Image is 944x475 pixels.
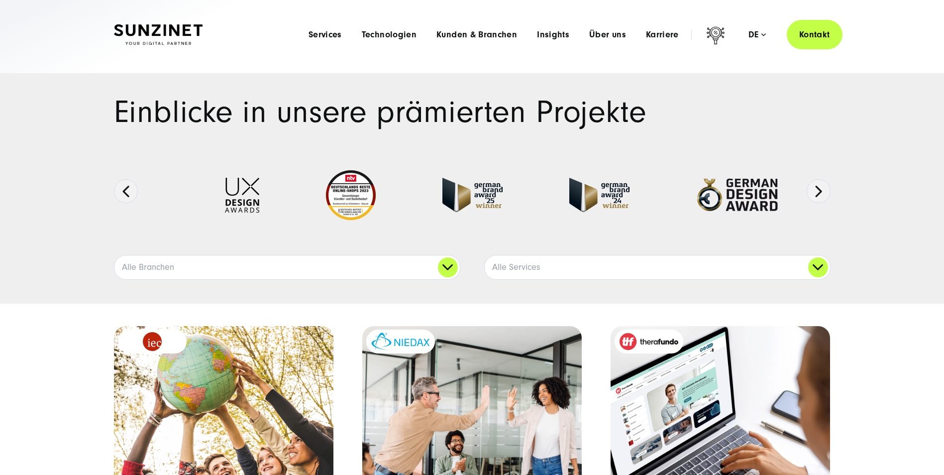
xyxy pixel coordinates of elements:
[371,333,430,350] img: niedax-logo
[436,30,517,40] a: Kunden & Branchen
[442,178,503,212] img: German Brand Award winner 2025 - Full Service Digital Agentur SUNZINET
[537,30,569,40] a: Insights
[589,30,626,40] a: Über uns
[620,333,678,350] img: therafundo_10-2024_logo_2c
[696,178,778,212] img: German-Design-Award - fullservice digital agentur SUNZINET
[114,24,203,45] img: SUNZINET Full Service Digital Agentur
[362,30,417,40] a: Technologien
[143,332,162,351] img: logo_IEC
[807,179,831,203] button: Next
[485,255,830,279] a: Alle Services
[748,30,766,40] div: de
[225,178,259,213] img: UX-Design-Awards - fullservice digital agentur SUNZINET
[326,170,376,220] img: Deutschlands beste Online Shops 2023 - boesner - Kunde - SUNZINET
[309,30,342,40] a: Services
[646,30,679,40] a: Karriere
[787,20,842,49] a: Kontakt
[569,178,629,212] img: German-Brand-Award - fullservice digital agentur SUNZINET
[114,255,460,279] a: Alle Branchen
[114,179,138,203] button: Previous
[114,97,831,127] h1: Einblicke in unsere prämierten Projekte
